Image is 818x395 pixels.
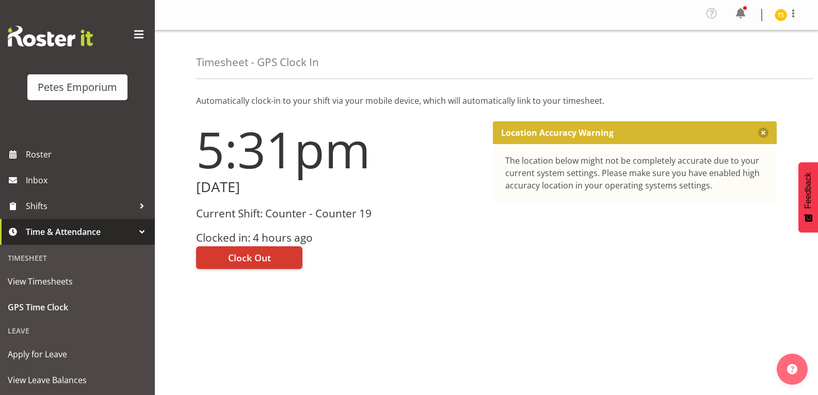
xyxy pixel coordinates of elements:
a: GPS Time Clock [3,294,152,320]
div: Petes Emporium [38,80,117,95]
button: Feedback - Show survey [798,162,818,232]
span: Roster [26,147,150,162]
img: help-xxl-2.png [787,364,797,374]
div: Timesheet [3,247,152,268]
span: View Leave Balances [8,372,147,388]
span: Apply for Leave [8,346,147,362]
h2: [DATE] [196,179,480,195]
a: View Timesheets [3,268,152,294]
button: Close message [758,128,768,138]
a: View Leave Balances [3,367,152,393]
span: Inbox [26,172,150,188]
div: The location below might not be completely accurate due to your current system settings. Please m... [505,154,765,192]
h3: Current Shift: Counter - Counter 19 [196,208,480,219]
a: Apply for Leave [3,341,152,367]
span: Feedback [804,172,813,209]
p: Location Accuracy Warning [501,128,614,138]
button: Clock Out [196,246,302,269]
h3: Clocked in: 4 hours ago [196,232,480,244]
span: Clock Out [228,251,271,264]
div: Leave [3,320,152,341]
h1: 5:31pm [196,121,480,177]
img: Rosterit website logo [8,26,93,46]
span: View Timesheets [8,274,147,289]
p: Automatically clock-in to your shift via your mobile device, which will automatically link to you... [196,94,777,107]
span: Shifts [26,198,134,214]
img: tamara-straker11292.jpg [775,9,787,21]
span: GPS Time Clock [8,299,147,315]
h4: Timesheet - GPS Clock In [196,56,319,68]
span: Time & Attendance [26,224,134,240]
